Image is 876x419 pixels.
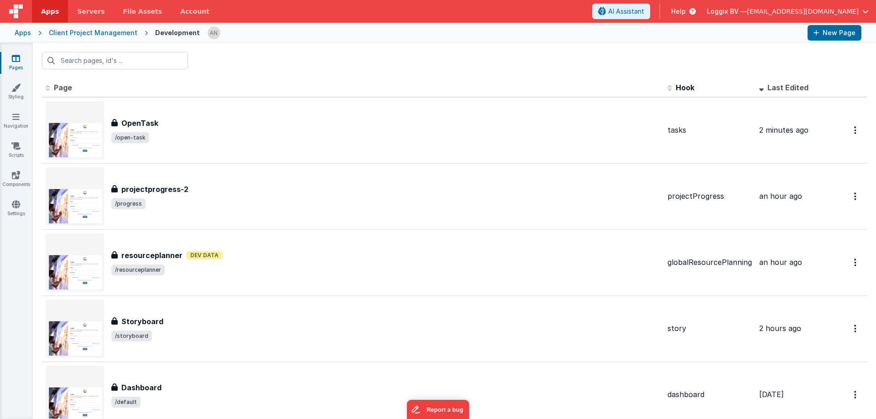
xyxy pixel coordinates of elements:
div: Apps [15,28,31,37]
span: Loggix BV — [707,7,747,16]
span: an hour ago [759,191,802,201]
span: [DATE] [759,390,784,399]
div: dashboard [667,389,752,400]
button: Options [849,121,863,140]
div: Client Project Management [49,28,137,37]
div: Development [155,28,200,37]
span: File Assets [123,7,162,16]
span: /storyboard [111,331,152,341]
span: Help [671,7,686,16]
span: an hour ago [759,258,802,267]
h3: projectprogress-2 [121,184,188,195]
span: /default [111,397,141,408]
div: tasks [667,125,752,135]
img: f1d78738b441ccf0e1fcb79415a71bae [208,26,220,39]
input: Search pages, id's ... [42,52,188,69]
button: Options [849,253,863,272]
h3: Dashboard [121,382,162,393]
span: AI Assistant [608,7,644,16]
button: AI Assistant [592,4,650,19]
span: Last Edited [767,83,808,92]
div: story [667,323,752,334]
span: 2 minutes ago [759,125,808,134]
span: Page [54,83,72,92]
span: Servers [77,7,104,16]
span: /resourceplanner [111,264,165,275]
span: Apps [41,7,59,16]
div: projectProgress [667,191,752,202]
button: Options [849,187,863,206]
span: [EMAIL_ADDRESS][DOMAIN_NAME] [747,7,859,16]
button: Options [849,319,863,338]
iframe: Marker.io feedback button [407,400,469,419]
button: Options [849,385,863,404]
button: Loggix BV — [EMAIL_ADDRESS][DOMAIN_NAME] [707,7,869,16]
h3: Storyboard [121,316,163,327]
button: New Page [808,25,861,41]
span: Hook [676,83,694,92]
span: /open-task [111,132,149,143]
span: /progress [111,198,146,209]
h3: resourceplanner [121,250,182,261]
div: globalResourcePlanning [667,257,752,268]
span: Dev Data [186,251,223,259]
h3: OpenTask [121,118,158,129]
span: 2 hours ago [759,324,801,333]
